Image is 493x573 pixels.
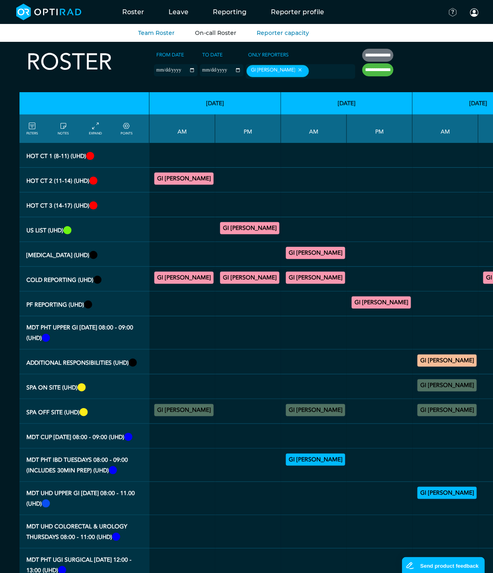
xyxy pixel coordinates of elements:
th: SPA OFF SITE (UHD) [19,399,149,424]
summary: GI [PERSON_NAME] [287,405,344,415]
div: General CT/General MRI 07:00 - 08:00 [286,272,345,284]
div: Off Site 06:00 - 07:00 [417,404,477,416]
a: Team Roster [138,29,175,37]
div: General XR 13:00 - 14:00 [352,296,411,309]
th: PM [215,115,281,143]
a: show/hide notes [58,121,69,136]
summary: GI [PERSON_NAME] [221,223,278,233]
th: Fluoroscopy (UHD) [19,242,149,267]
summary: GI [PERSON_NAME] [287,455,344,465]
th: SPA ON SITE (UHD) [19,374,149,399]
th: PM [347,115,413,143]
summary: GI [PERSON_NAME] [419,381,476,390]
th: PF Reporting (UHD) [19,292,149,316]
div: Off Site 06:00 - 07:00 [154,404,214,416]
th: Hot CT 2 (11-14) (UHD) [19,168,149,192]
th: AM [281,115,347,143]
th: AM [149,115,215,143]
summary: GI [PERSON_NAME] [419,405,476,415]
label: Only Reporters [246,49,291,61]
th: MDT CUP Monday 08:00 - 09:00 (UHD) [19,424,149,449]
a: On-call Roster [195,29,236,37]
label: To date [200,49,225,61]
div: CT Trauma & Urgent 11:00 - 14:00 [154,173,214,185]
th: MDT UHD Colorectal & Urology Thursdays 08:00 - 11:00 (UHD) [19,515,149,549]
div: General CT/General MRI 07:00 - 11:00 [154,272,214,284]
img: brand-opti-rad-logos-blue-and-white-d2f68631ba2948856bd03f2d395fb146ddc8fb01b4b6e9315ea85fa773367... [16,4,82,20]
a: FILTERS [26,121,38,136]
div: Off Site 06:00 - 07:00 [286,404,345,416]
th: US list (UHD) [19,217,149,242]
th: Hot CT 1 (8-11) (UHD) [19,143,149,168]
summary: GI [PERSON_NAME] [419,488,476,498]
th: Cold Reporting (UHD) [19,267,149,292]
input: null [311,68,351,75]
div: FLU General Adult 09:00 - 11:00 [286,247,345,259]
a: Reporter capacity [257,29,309,37]
th: Additional Responsibilities (UHD) [19,350,149,374]
summary: GI [PERSON_NAME] [221,273,278,283]
summary: GI [PERSON_NAME] [156,405,212,415]
button: Remove item: '8a319ca8-4342-4a28-9973-e464647b7bfd' [295,67,305,73]
div: GI [PERSON_NAME] [246,65,309,77]
a: collapse/expand entries [89,121,102,136]
div: On Site 07:00 - 08:00 [417,379,477,391]
th: MDT PHT Upper GI Monday 08:00 - 09:00 (UHD) [19,316,149,350]
th: MDT PHT IBD Tuesdays 08:00 - 09:00 (includes 30min prep) (UHD) [19,449,149,482]
th: [DATE] [281,92,413,115]
div: Clinical Director 11:00 - 13:00 [417,355,477,367]
div: US General Adult 14:00 - 16:00 [220,222,279,234]
summary: GI [PERSON_NAME] [353,298,410,307]
div: IBD 08:00 - 09:00 [286,454,345,466]
div: MDT General 08:00 - 11:00 [417,487,477,499]
summary: GI [PERSON_NAME] [419,356,476,365]
summary: GI [PERSON_NAME] [156,273,212,283]
th: AM [413,115,478,143]
summary: GI [PERSON_NAME] [287,273,344,283]
summary: GI [PERSON_NAME] [287,248,344,258]
th: Hot CT 3 (14-17) (UHD) [19,192,149,217]
summary: GI [PERSON_NAME] [156,174,212,184]
div: General CT/General MRI 16:00 - 17:00 [220,272,279,284]
a: collapse/expand expected points [121,121,132,136]
h2: Roster [26,49,112,76]
th: MDT UHD Upper GI Wednesday 08:00 - 11.00 (UHD) [19,482,149,515]
th: [DATE] [149,92,281,115]
label: From date [154,49,186,61]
